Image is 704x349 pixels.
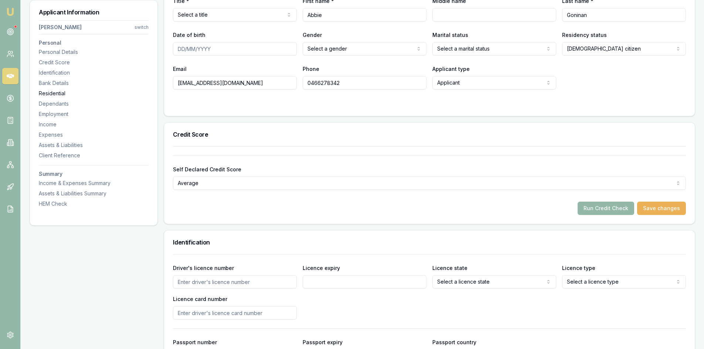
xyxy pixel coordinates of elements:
div: switch [135,24,149,30]
div: Identification [39,69,149,76]
div: Income & Expenses Summary [39,179,149,187]
label: Self Declared Credit Score [173,166,241,172]
label: Passport number [173,339,217,345]
label: Email [173,66,187,72]
div: Residential [39,90,149,97]
input: 0431 234 567 [303,76,426,89]
label: Marital status [432,32,468,38]
label: Gender [303,32,322,38]
label: Applicant type [432,66,470,72]
div: Personal Details [39,48,149,56]
label: Licence state [432,265,467,271]
label: Licence expiry [303,265,340,271]
button: Save changes [637,202,686,215]
div: Expenses [39,131,149,138]
label: Passport expiry [303,339,343,345]
div: Income [39,121,149,128]
div: Assets & Liabilities Summary [39,190,149,197]
input: Enter driver's licence number [173,275,297,288]
div: Credit Score [39,59,149,66]
label: Licence type [562,265,595,271]
div: HEM Check [39,200,149,208]
label: Driver's licence number [173,265,234,271]
div: [PERSON_NAME] [39,24,82,31]
input: Enter driver's licence card number [173,306,297,319]
h3: Summary [39,171,149,177]
img: emu-icon-u.png [6,7,15,16]
label: Phone [303,66,319,72]
label: Licence card number [173,296,227,302]
h3: Identification [173,239,686,245]
h3: Credit Score [173,131,686,137]
div: Bank Details [39,79,149,87]
label: Passport country [432,339,476,345]
input: DD/MM/YYYY [173,42,297,55]
label: Date of birth [173,32,205,38]
div: Dependants [39,100,149,107]
div: Client Reference [39,152,149,159]
div: Employment [39,110,149,118]
label: Residency status [562,32,607,38]
button: Run Credit Check [578,202,634,215]
h3: Applicant Information [39,9,149,15]
h3: Personal [39,40,149,45]
div: Assets & Liabilities [39,141,149,149]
